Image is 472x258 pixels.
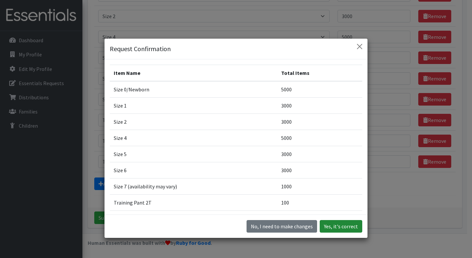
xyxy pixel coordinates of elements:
[110,146,277,162] td: Size 5
[277,211,362,227] td: 100
[277,81,362,98] td: 5000
[110,65,277,81] th: Item Name
[110,81,277,98] td: Size 0/Newborn
[110,211,277,227] td: Training Pant 3T
[277,114,362,130] td: 3000
[110,162,277,178] td: Size 6
[277,162,362,178] td: 3000
[110,178,277,195] td: Size 7 (availability may vary)
[247,220,317,233] button: No I need to make changes
[110,98,277,114] td: Size 1
[354,41,365,52] button: Close
[110,195,277,211] td: Training Pant 2T
[320,220,362,233] button: Yes, it's correct
[110,44,171,54] h5: Request Confirmation
[277,195,362,211] td: 100
[110,130,277,146] td: Size 4
[277,65,362,81] th: Total Items
[277,130,362,146] td: 5000
[277,98,362,114] td: 3000
[277,178,362,195] td: 1000
[277,146,362,162] td: 3000
[110,114,277,130] td: Size 2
